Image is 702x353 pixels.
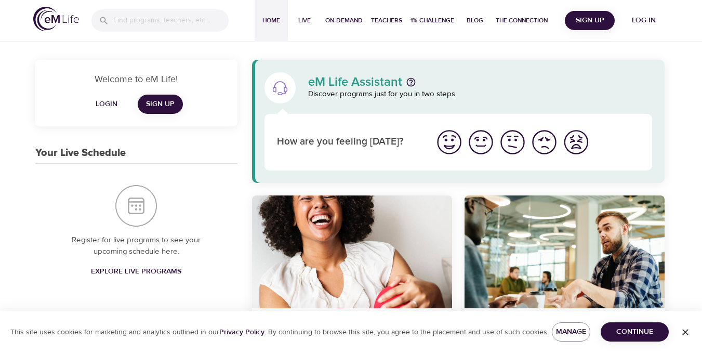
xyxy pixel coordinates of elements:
button: Sign Up [565,11,615,30]
p: eM Life Assistant [308,76,402,88]
img: logo [33,7,79,31]
button: I'm feeling worst [560,126,592,158]
span: Sign Up [569,14,611,27]
span: Login [94,98,119,111]
span: Explore Live Programs [91,265,181,278]
span: Live [292,15,317,26]
span: Teachers [371,15,402,26]
span: Log in [623,14,665,27]
img: bad [530,128,559,156]
span: 1% Challenge [410,15,454,26]
span: Continue [609,325,660,338]
button: I'm feeling great [433,126,465,158]
button: I'm feeling good [465,126,497,158]
span: On-Demand [325,15,363,26]
span: Manage [560,325,582,338]
button: I'm feeling ok [497,126,528,158]
a: Privacy Policy [219,328,264,337]
button: 7 Days of Happiness [252,195,452,308]
button: Continue [601,322,669,342]
button: Manage [552,322,590,342]
input: Find programs, teachers, etc... [113,9,229,32]
img: great [435,128,463,156]
button: I'm feeling bad [528,126,560,158]
span: Blog [462,15,487,26]
p: Discover programs just for you in two steps [308,88,653,100]
h3: Your Live Schedule [35,147,126,159]
span: The Connection [496,15,548,26]
a: Explore Live Programs [87,262,186,281]
span: Sign Up [146,98,175,111]
p: Welcome to eM Life! [48,72,225,86]
a: Sign Up [138,95,183,114]
p: How are you feeling [DATE]? [277,135,421,150]
img: eM Life Assistant [272,80,288,96]
img: good [467,128,495,156]
span: Home [259,15,284,26]
p: Register for live programs to see your upcoming schedule here. [56,234,217,258]
button: Login [90,95,123,114]
button: Log in [619,11,669,30]
img: worst [562,128,590,156]
img: Your Live Schedule [115,185,157,227]
button: Mindful Daily [465,195,665,308]
img: ok [498,128,527,156]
